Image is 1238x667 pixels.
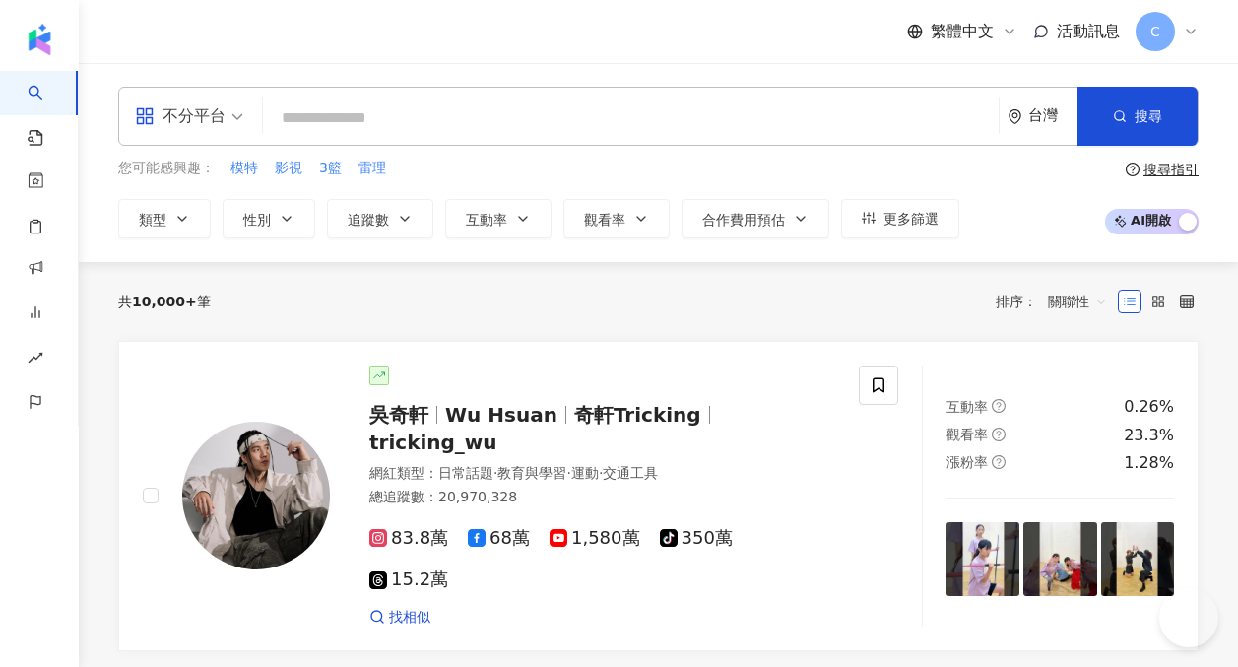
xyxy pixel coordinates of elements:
[660,528,733,549] span: 350萬
[1143,162,1199,177] div: 搜尋指引
[1028,107,1077,124] div: 台灣
[931,21,994,42] span: 繁體中文
[992,399,1006,413] span: question-circle
[841,199,959,238] button: 更多篩選
[946,454,988,470] span: 漲粉率
[24,24,55,55] img: logo icon
[139,212,166,228] span: 類型
[135,106,155,126] span: appstore
[1150,21,1160,42] span: C
[493,465,497,481] span: ·
[1077,87,1198,146] button: 搜尋
[223,199,315,238] button: 性別
[327,199,433,238] button: 追蹤數
[369,569,448,590] span: 15.2萬
[946,522,1019,595] img: post-image
[243,212,271,228] span: 性別
[1048,286,1107,317] span: 關聯性
[566,465,570,481] span: ·
[318,158,343,179] button: 3籃
[118,199,211,238] button: 類型
[563,199,670,238] button: 觀看率
[445,199,552,238] button: 互動率
[1126,163,1140,176] span: question-circle
[118,159,215,178] span: 您可能感興趣：
[274,158,303,179] button: 影視
[275,159,302,178] span: 影視
[883,211,939,227] span: 更多篩選
[118,341,1199,652] a: KOL Avatar吳奇軒Wu Hsuan奇軒Trickingtricking_wu網紅類型：日常話題·教育與學習·運動·交通工具總追蹤數：20,970,32883.8萬68萬1,580萬350...
[992,455,1006,469] span: question-circle
[1008,109,1022,124] span: environment
[319,159,342,178] span: 3籃
[445,403,557,427] span: Wu Hsuan
[574,403,701,427] span: 奇軒Tricking
[1124,452,1174,474] div: 1.28%
[571,465,599,481] span: 運動
[182,422,330,569] img: KOL Avatar
[1159,588,1218,647] iframe: Help Scout Beacon - Open
[603,465,658,481] span: 交通工具
[1023,522,1096,595] img: post-image
[369,608,430,628] a: 找相似
[497,465,566,481] span: 教育與學習
[348,212,389,228] span: 追蹤數
[599,465,603,481] span: ·
[1135,108,1162,124] span: 搜尋
[389,608,430,628] span: 找相似
[1124,425,1174,446] div: 23.3%
[135,100,226,132] div: 不分平台
[369,464,835,484] div: 網紅類型 ：
[996,286,1118,317] div: 排序：
[682,199,829,238] button: 合作費用預估
[358,159,386,178] span: 雷理
[369,403,428,427] span: 吳奇軒
[369,488,835,507] div: 總追蹤數 ： 20,970,328
[369,528,448,549] span: 83.8萬
[132,294,197,309] span: 10,000+
[550,528,640,549] span: 1,580萬
[702,212,785,228] span: 合作費用預估
[466,212,507,228] span: 互動率
[1124,396,1174,418] div: 0.26%
[229,158,259,179] button: 模特
[438,465,493,481] span: 日常話題
[1057,22,1120,40] span: 活動訊息
[584,212,625,228] span: 觀看率
[992,428,1006,441] span: question-circle
[28,338,43,382] span: rise
[358,158,387,179] button: 雷理
[946,399,988,415] span: 互動率
[118,294,211,309] div: 共 筆
[1101,522,1174,595] img: post-image
[230,159,258,178] span: 模特
[946,427,988,442] span: 觀看率
[369,431,497,454] span: tricking_wu
[468,528,530,549] span: 68萬
[28,71,67,148] a: search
